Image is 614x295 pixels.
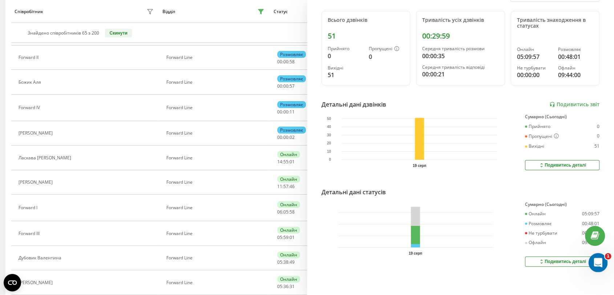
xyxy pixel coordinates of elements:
div: : : [277,159,295,164]
span: 00 [283,134,288,140]
div: Онлайн [525,211,546,216]
div: 51 [328,32,404,40]
span: 46 [290,183,295,190]
div: Не турбувати [525,231,557,236]
div: Forward Line [166,55,266,60]
span: 57 [283,183,288,190]
div: Середня тривалість розмови [422,46,498,51]
div: : : [277,260,295,265]
div: 0 [369,52,404,61]
span: 05 [277,259,282,265]
div: Відділ [162,9,175,14]
div: 09:44:00 [582,240,599,245]
div: Подивитись деталі [538,162,586,168]
div: 0 [597,133,599,139]
span: 00 [277,59,282,65]
div: Сумарно (Сьогодні) [525,114,599,119]
text: 50 [327,117,331,121]
span: 01 [290,159,295,165]
div: : : [277,135,295,140]
div: 00:48:01 [558,52,593,61]
span: 31 [290,283,295,290]
div: Онлайн [277,276,300,283]
div: Forward Line [166,231,266,236]
span: 14 [277,159,282,165]
div: [PERSON_NAME] [19,280,54,285]
div: Forward I [19,205,39,210]
div: Детальні дані статусів [322,188,386,196]
div: [PERSON_NAME] [19,131,54,136]
div: Офлайн [558,65,593,71]
div: Дубовик Валентина [19,255,63,260]
div: Forward Line [166,280,266,285]
div: Всього дзвінків [328,17,404,23]
div: Forward Line [166,155,266,160]
div: Онлайн [517,47,552,52]
div: 00:00:00 [582,231,599,236]
text: 19 серп [413,164,426,168]
span: 00 [277,134,282,140]
span: 58 [290,209,295,215]
div: 51 [594,144,599,149]
div: Forward Line [166,180,266,185]
div: Forward Line [166,105,266,110]
div: Вихідні [525,144,544,149]
div: Детальні дані дзвінків [322,100,386,109]
div: Forward Line [166,255,266,260]
div: Божик Аля [19,80,43,85]
div: [PERSON_NAME] [19,180,54,185]
text: 10 [327,150,331,154]
div: Онлайн [277,151,300,158]
span: 57 [290,83,295,89]
div: Forward III [19,231,41,236]
button: Подивитись деталі [525,160,599,170]
div: Середня тривалість відповіді [422,65,498,70]
div: Forward Line [166,205,266,210]
button: Open CMP widget [4,274,21,291]
div: Онлайн [277,227,300,234]
div: 00:00:00 [517,71,552,79]
span: 11 [277,183,282,190]
span: 38 [283,259,288,265]
span: 59 [283,234,288,240]
text: 40 [327,125,331,129]
span: 55 [283,159,288,165]
div: Онлайн [277,176,300,183]
div: : : [277,284,295,289]
div: 0 [328,52,363,60]
div: Пропущені [525,133,559,139]
div: Прийнято [525,124,550,129]
div: Знайдено співробітників 65 з 200 [28,31,99,36]
span: 05 [277,234,282,240]
div: Forward IV [19,105,42,110]
div: 0 [597,124,599,129]
iframe: Intercom live chat [589,253,608,272]
text: 30 [327,133,331,137]
div: Розмовляє [277,51,306,58]
div: : : [277,84,295,89]
div: : : [277,235,295,240]
div: Вихідні [328,65,363,71]
div: 05:09:57 [582,211,599,216]
button: Подивитись деталі [525,256,599,267]
div: : : [277,109,295,115]
div: Статус [274,9,288,14]
div: Forward Line [166,131,266,136]
div: 05:09:57 [517,52,552,61]
text: 19 серп [409,251,422,255]
span: 49 [290,259,295,265]
div: : : [277,210,295,215]
div: Онлайн [277,251,300,258]
div: Розмовляє [525,221,552,226]
span: 00 [277,109,282,115]
div: Прийнято [328,46,363,51]
div: Не турбувати [517,65,552,71]
div: Тривалість усіх дзвінків [422,17,498,23]
span: 05 [283,209,288,215]
div: Тривалість знаходження в статусах [517,17,593,29]
div: 51 [328,71,363,79]
div: : : [277,184,295,189]
span: 06 [277,209,282,215]
text: 0 [329,158,331,162]
div: 00:00:35 [422,52,498,60]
